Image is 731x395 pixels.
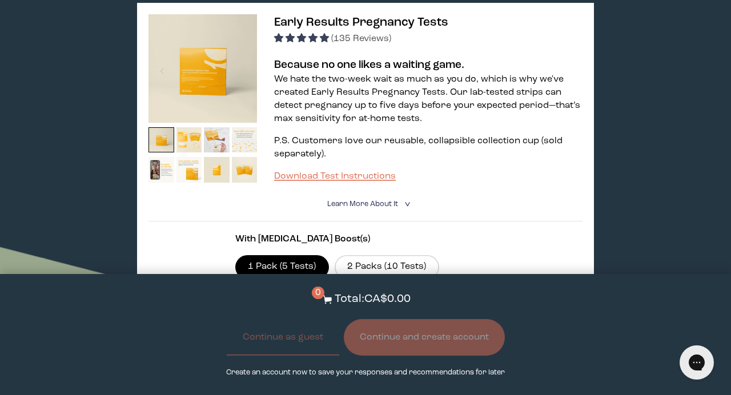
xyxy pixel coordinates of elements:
img: thumbnail image [148,14,257,123]
p: With [MEDICAL_DATA] Boost(s) [235,233,496,246]
span: 4.99 stars [274,34,331,43]
img: thumbnail image [148,157,174,183]
i: < [401,201,412,207]
img: thumbnail image [176,157,202,183]
a: Download Test Instructions [274,172,396,181]
img: thumbnail image [204,157,230,183]
p: We hate the two-week wait as much as you do, which is why we've created Early Results Pregnancy T... [274,73,583,126]
summary: Learn More About it < [327,199,404,209]
label: 1 Pack (5 Tests) [235,255,329,279]
span: Early Results Pregnancy Tests [274,17,448,29]
span: 0 [312,287,324,299]
button: Continue as guest [227,319,339,356]
span: . [324,150,326,159]
strong: Because no one likes a waiting game. [274,59,464,71]
img: thumbnail image [232,157,258,183]
iframe: Gorgias live chat messenger [674,341,720,384]
p: Total: CA$0.00 [335,291,411,308]
img: thumbnail image [232,127,258,153]
img: thumbnail image [204,127,230,153]
span: P.S. Customers love our reusable, collapsible collection cup (sold separately) [274,136,563,159]
img: thumbnail image [148,127,174,153]
span: Learn More About it [327,200,398,208]
img: thumbnail image [176,127,202,153]
label: 2 Packs (10 Tests) [335,255,439,279]
p: Create an account now to save your responses and recommendations for later [226,367,505,378]
button: Continue and create account [344,319,505,356]
span: (135 Reviews) [331,34,391,43]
